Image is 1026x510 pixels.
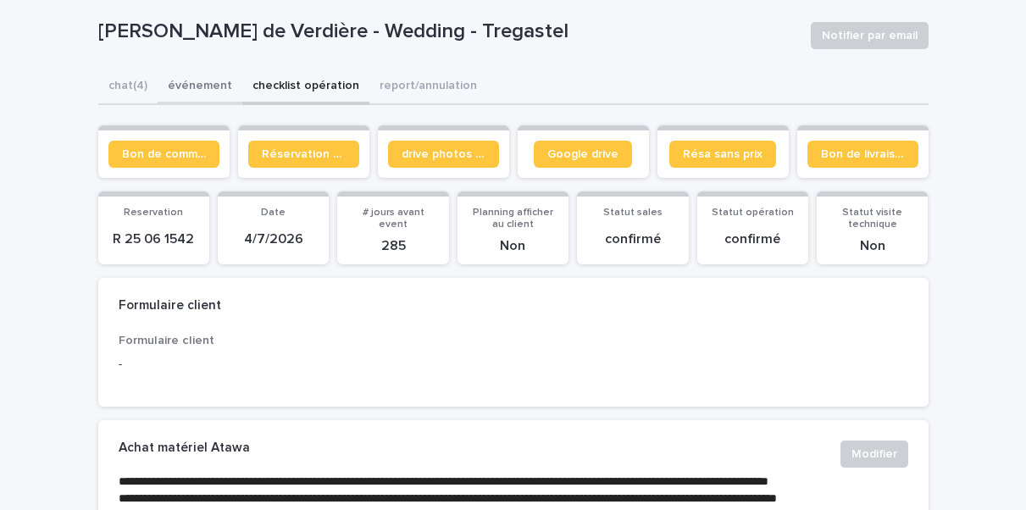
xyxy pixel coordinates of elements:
span: Réservation client [262,148,346,160]
span: Formulaire client [119,335,214,346]
button: événement [158,69,242,105]
h2: Formulaire client [119,298,221,313]
a: Bon de livraison [807,141,918,168]
p: confirmé [707,231,798,247]
span: Notifier par email [822,27,918,44]
a: Résa sans prix [669,141,776,168]
span: Résa sans prix [683,148,763,160]
button: report/annulation [369,69,487,105]
a: Bon de commande [108,141,219,168]
span: Statut visite technique [842,208,902,230]
a: Réservation client [248,141,359,168]
span: Statut opération [712,208,794,218]
button: Modifier [840,441,908,468]
p: Non [468,238,558,254]
p: - [119,356,369,374]
span: Google drive [547,148,618,160]
span: Bon de livraison [821,148,905,160]
p: R 25 06 1542 [108,231,199,247]
a: drive photos coordinateur [388,141,499,168]
p: [PERSON_NAME] de Verdière - Wedding - Tregastel [98,19,797,44]
button: Notifier par email [811,22,929,49]
span: Date [261,208,286,218]
p: Non [827,238,918,254]
span: Planning afficher au client [473,208,553,230]
h2: Achat matériel Atawa [119,441,250,456]
a: Google drive [534,141,632,168]
button: checklist opération [242,69,369,105]
span: Statut sales [603,208,663,218]
p: confirmé [587,231,678,247]
span: Reservation [124,208,183,218]
button: chat (4) [98,69,158,105]
span: drive photos coordinateur [402,148,485,160]
span: # jours avant event [363,208,424,230]
span: Modifier [851,446,897,463]
p: 4/7/2026 [228,231,319,247]
span: Bon de commande [122,148,206,160]
p: 285 [347,238,438,254]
